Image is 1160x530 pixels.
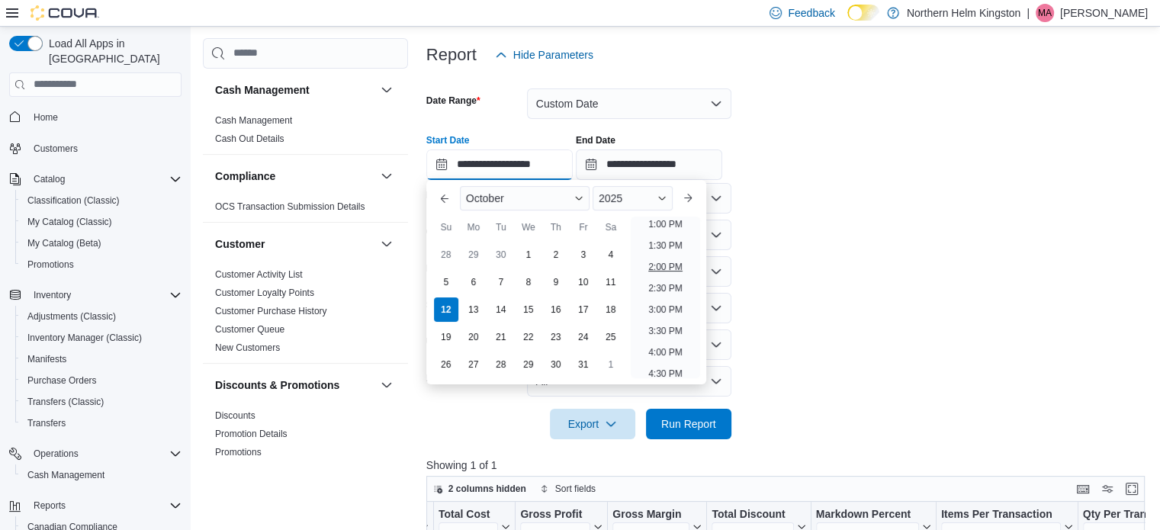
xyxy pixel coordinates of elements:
[710,192,722,204] button: Open list of options
[21,414,182,432] span: Transfers
[426,149,573,180] input: Press the down key to enter a popover containing a calendar. Press the escape key to close the po...
[15,190,188,211] button: Classification (Classic)
[27,286,182,304] span: Inventory
[544,297,568,322] div: day-16
[434,325,458,349] div: day-19
[599,192,622,204] span: 2025
[571,243,596,267] div: day-3
[489,270,513,294] div: day-7
[1123,480,1141,498] button: Enter fullscreen
[27,353,66,365] span: Manifests
[21,234,108,252] a: My Catalog (Beta)
[27,216,112,228] span: My Catalog (Classic)
[489,243,513,267] div: day-30
[215,377,339,393] h3: Discounts & Promotions
[516,297,541,322] div: day-15
[434,270,458,294] div: day-5
[489,215,513,239] div: Tu
[15,211,188,233] button: My Catalog (Classic)
[203,406,408,467] div: Discounts & Promotions
[461,243,486,267] div: day-29
[599,215,623,239] div: Sa
[215,410,255,422] span: Discounts
[27,259,74,271] span: Promotions
[489,40,599,70] button: Hide Parameters
[593,186,673,210] div: Button. Open the year selector. 2025 is currently selected.
[712,507,793,522] div: Total Discount
[215,169,275,184] h3: Compliance
[642,365,689,383] li: 4:30 PM
[27,139,182,158] span: Customers
[544,325,568,349] div: day-23
[559,409,626,439] span: Export
[21,255,182,274] span: Promotions
[15,233,188,254] button: My Catalog (Beta)
[21,213,118,231] a: My Catalog (Classic)
[34,173,65,185] span: Catalog
[461,297,486,322] div: day-13
[434,243,458,267] div: day-28
[426,134,470,146] label: Start Date
[21,466,111,484] a: Cash Management
[15,370,188,391] button: Purchase Orders
[544,352,568,377] div: day-30
[710,229,722,241] button: Open list of options
[466,192,504,204] span: October
[15,254,188,275] button: Promotions
[215,82,310,98] h3: Cash Management
[43,36,182,66] span: Load All Apps in [GEOGRAPHIC_DATA]
[215,377,374,393] button: Discounts & Promotions
[27,140,84,158] a: Customers
[599,243,623,267] div: day-4
[646,409,731,439] button: Run Report
[15,391,188,413] button: Transfers (Classic)
[599,297,623,322] div: day-18
[516,325,541,349] div: day-22
[215,447,262,458] a: Promotions
[215,323,284,336] span: Customer Queue
[550,409,635,439] button: Export
[516,243,541,267] div: day-1
[21,393,110,411] a: Transfers (Classic)
[448,483,526,495] span: 2 columns hidden
[432,186,457,210] button: Previous Month
[27,374,97,387] span: Purchase Orders
[27,417,66,429] span: Transfers
[203,198,408,222] div: Compliance
[34,499,66,512] span: Reports
[378,81,396,99] button: Cash Management
[3,284,188,306] button: Inventory
[642,300,689,319] li: 3:00 PM
[21,191,182,210] span: Classification (Classic)
[215,133,284,144] a: Cash Out Details
[27,194,120,207] span: Classification (Classic)
[815,507,918,522] div: Markdown Percent
[513,47,593,63] span: Hide Parameters
[215,115,292,126] a: Cash Management
[27,237,101,249] span: My Catalog (Beta)
[21,307,182,326] span: Adjustments (Classic)
[1036,4,1054,22] div: Maria Amorim
[34,143,78,155] span: Customers
[215,429,288,439] a: Promotion Details
[27,310,116,323] span: Adjustments (Classic)
[642,279,689,297] li: 2:30 PM
[461,215,486,239] div: Mo
[21,234,182,252] span: My Catalog (Beta)
[27,108,182,127] span: Home
[21,371,182,390] span: Purchase Orders
[21,329,148,347] a: Inventory Manager (Classic)
[215,305,327,317] span: Customer Purchase History
[215,268,303,281] span: Customer Activity List
[215,410,255,421] a: Discounts
[544,243,568,267] div: day-2
[710,265,722,278] button: Open list of options
[27,170,71,188] button: Catalog
[576,149,722,180] input: Press the down key to open a popover containing a calendar.
[215,342,280,354] span: New Customers
[34,448,79,460] span: Operations
[612,507,689,522] div: Gross Margin
[1098,480,1117,498] button: Display options
[426,95,480,107] label: Date Range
